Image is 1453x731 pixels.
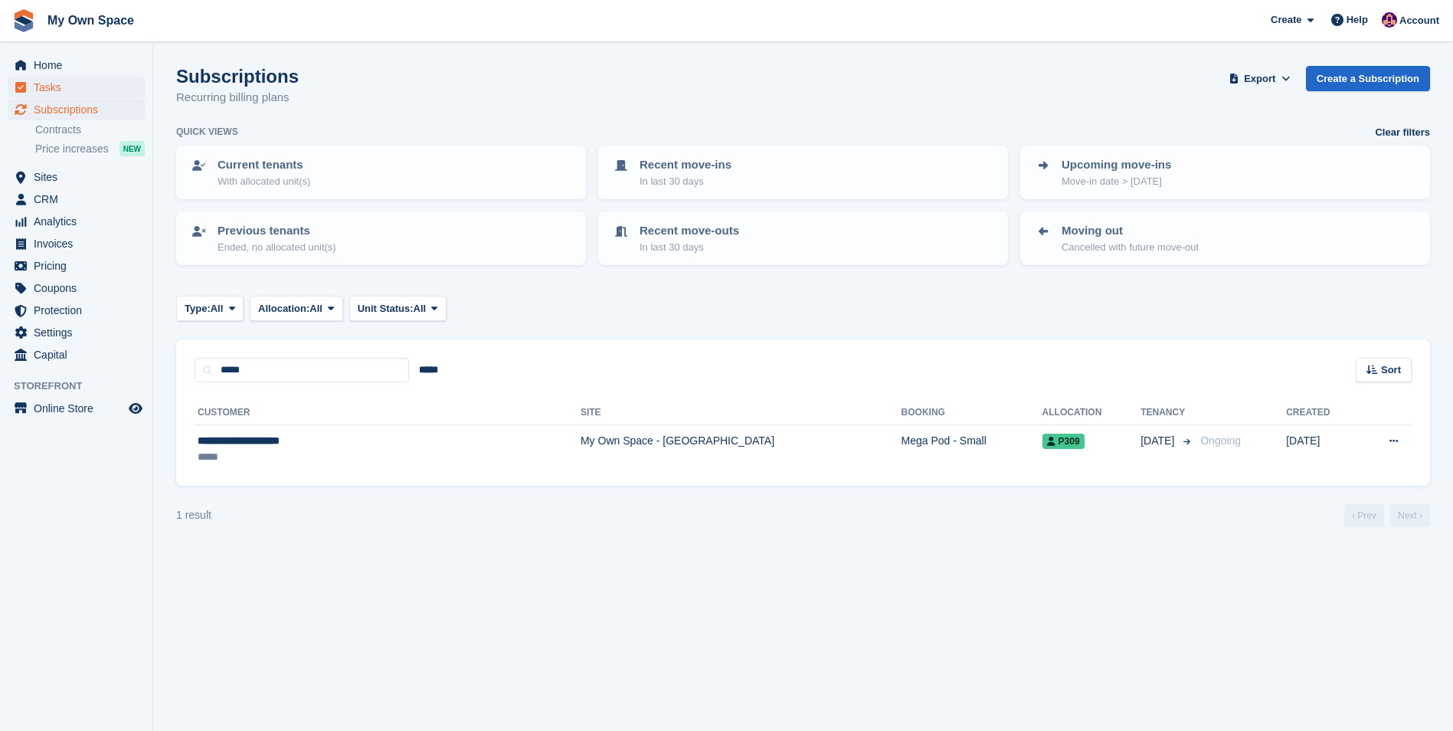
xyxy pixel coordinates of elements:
p: With allocated unit(s) [218,174,310,189]
p: In last 30 days [640,240,739,255]
img: Sergio Tartaglia [1382,12,1397,28]
a: menu [8,54,145,76]
a: Contracts [35,123,145,137]
span: Sort [1381,362,1401,378]
td: [DATE] [1286,425,1358,474]
span: Type: [185,301,211,316]
a: menu [8,300,145,321]
a: Previous tenants Ended, no allocated unit(s) [178,213,584,264]
span: Allocation: [258,301,309,316]
a: Current tenants With allocated unit(s) [178,147,584,198]
span: [DATE] [1140,433,1177,449]
a: Create a Subscription [1306,66,1430,91]
p: Recurring billing plans [176,89,299,107]
p: Ended, no allocated unit(s) [218,240,336,255]
div: NEW [119,141,145,156]
p: Current tenants [218,156,310,174]
a: Moving out Cancelled with future move-out [1022,213,1428,264]
h6: Quick views [176,125,238,139]
button: Allocation: All [250,296,343,321]
span: Account [1399,13,1439,28]
a: Next [1390,504,1430,527]
span: Capital [34,344,126,365]
span: All [211,301,224,316]
p: Upcoming move-ins [1062,156,1171,174]
span: Tasks [34,77,126,98]
th: Customer [195,401,581,425]
a: Preview store [126,399,145,418]
a: Price increases NEW [35,140,145,157]
a: menu [8,398,145,419]
img: stora-icon-8386f47178a22dfd0bd8f6a31ec36ba5ce8667c1dd55bd0f319d3a0aa187defe.svg [12,9,35,32]
button: Unit Status: All [349,296,447,321]
a: menu [8,99,145,120]
span: Pricing [34,255,126,277]
a: menu [8,344,145,365]
p: Previous tenants [218,222,336,240]
p: Move-in date > [DATE] [1062,174,1171,189]
span: Help [1347,12,1368,28]
td: My Own Space - [GEOGRAPHIC_DATA] [581,425,902,474]
span: Sites [34,166,126,188]
span: Unit Status: [358,301,414,316]
th: Tenancy [1140,401,1194,425]
a: menu [8,255,145,277]
p: Cancelled with future move-out [1062,240,1199,255]
a: menu [8,188,145,210]
a: Recent move-outs In last 30 days [600,213,1006,264]
a: menu [8,211,145,232]
span: Ongoing [1200,434,1241,447]
th: Booking [902,401,1042,425]
span: Subscriptions [34,99,126,120]
td: Mega Pod - Small [902,425,1042,474]
th: Allocation [1042,401,1141,425]
p: Moving out [1062,222,1199,240]
a: My Own Space [41,8,140,33]
span: Home [34,54,126,76]
span: Create [1271,12,1301,28]
span: Storefront [14,379,152,394]
span: Online Store [34,398,126,419]
a: menu [8,322,145,343]
h1: Subscriptions [176,66,299,87]
span: CRM [34,188,126,210]
span: Analytics [34,211,126,232]
a: menu [8,277,145,299]
a: Previous [1344,504,1384,527]
nav: Page [1341,504,1433,527]
a: menu [8,77,145,98]
a: Recent move-ins In last 30 days [600,147,1006,198]
div: 1 result [176,507,211,523]
button: Type: All [176,296,244,321]
span: Export [1244,71,1275,87]
span: Price increases [35,142,109,156]
a: menu [8,233,145,254]
span: All [414,301,427,316]
span: All [309,301,322,316]
span: P309 [1042,434,1085,449]
span: Protection [34,300,126,321]
a: Clear filters [1375,125,1430,140]
span: Coupons [34,277,126,299]
a: menu [8,166,145,188]
a: Upcoming move-ins Move-in date > [DATE] [1022,147,1428,198]
span: Settings [34,322,126,343]
span: Invoices [34,233,126,254]
th: Site [581,401,902,425]
button: Export [1226,66,1294,91]
p: In last 30 days [640,174,731,189]
th: Created [1286,401,1358,425]
p: Recent move-ins [640,156,731,174]
p: Recent move-outs [640,222,739,240]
